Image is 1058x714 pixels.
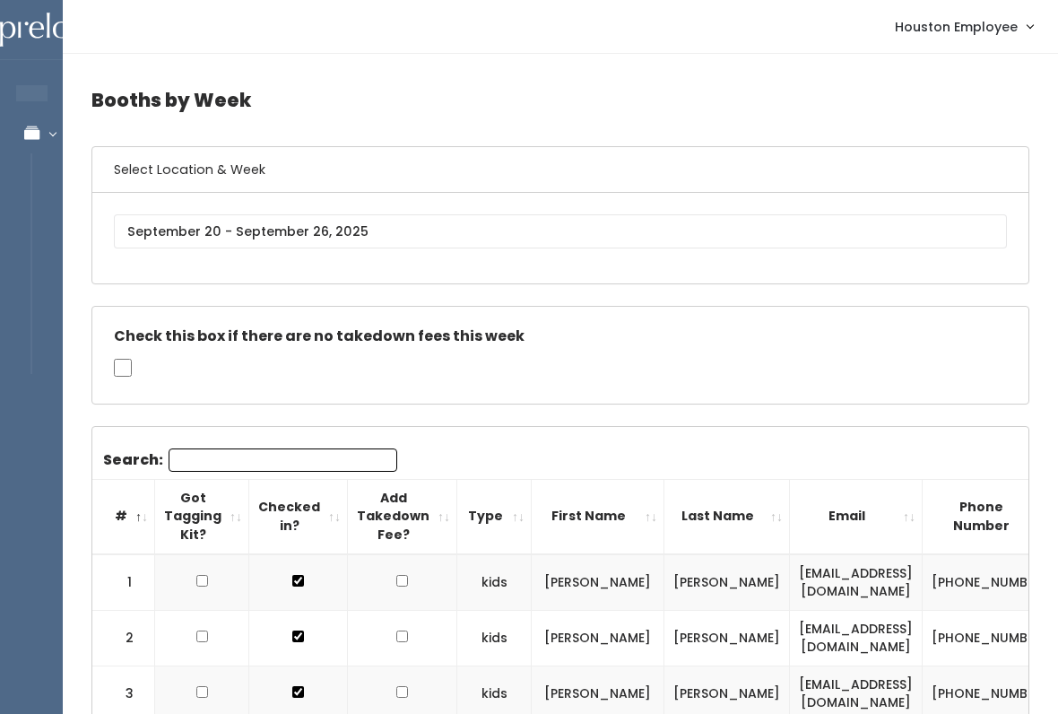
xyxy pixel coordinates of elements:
td: [EMAIL_ADDRESS][DOMAIN_NAME] [790,610,923,666]
th: Add Takedown Fee?: activate to sort column ascending [348,479,457,553]
td: 1 [92,554,155,611]
th: First Name: activate to sort column ascending [532,479,664,553]
th: Phone Number: activate to sort column ascending [923,479,1058,553]
td: [PHONE_NUMBER] [923,610,1058,666]
th: Email: activate to sort column ascending [790,479,923,553]
input: Search: [169,448,397,472]
th: Checked in?: activate to sort column ascending [249,479,348,553]
span: Houston Employee [895,17,1018,37]
td: [PHONE_NUMBER] [923,554,1058,611]
td: kids [457,610,532,666]
td: [PERSON_NAME] [532,610,664,666]
td: kids [457,554,532,611]
td: [PERSON_NAME] [664,610,790,666]
label: Search: [103,448,397,472]
input: September 20 - September 26, 2025 [114,214,1007,248]
th: Type: activate to sort column ascending [457,479,532,553]
td: [EMAIL_ADDRESS][DOMAIN_NAME] [790,554,923,611]
h5: Check this box if there are no takedown fees this week [114,328,1007,344]
th: Got Tagging Kit?: activate to sort column ascending [155,479,249,553]
th: #: activate to sort column descending [92,479,155,553]
td: [PERSON_NAME] [664,554,790,611]
h4: Booths by Week [91,75,1029,125]
td: [PERSON_NAME] [532,554,664,611]
a: Houston Employee [877,7,1051,46]
th: Last Name: activate to sort column ascending [664,479,790,553]
h6: Select Location & Week [92,147,1028,193]
td: 2 [92,610,155,666]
